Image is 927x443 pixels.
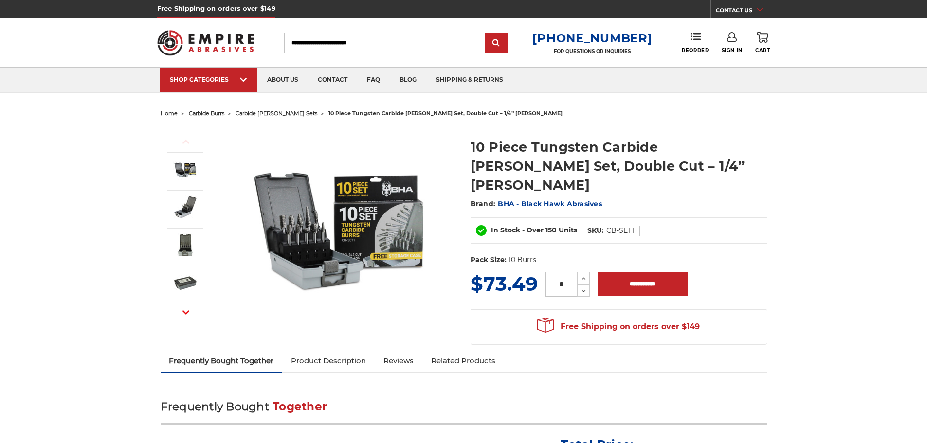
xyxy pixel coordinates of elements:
a: home [161,110,178,117]
a: Reorder [682,32,709,53]
a: contact [308,68,357,92]
a: Related Products [422,350,504,372]
p: FOR QUESTIONS OR INQUIRIES [532,48,652,54]
span: - Over [522,226,544,234]
span: $73.49 [471,272,538,296]
dt: SKU: [587,226,604,236]
a: Cart [755,32,770,53]
h1: 10 Piece Tungsten Carbide [PERSON_NAME] Set, Double Cut – 1/4” [PERSON_NAME] [471,138,767,195]
dd: CB-SET1 [606,226,635,236]
span: In Stock [491,226,520,234]
img: BHA Carbide Burr 10 Piece Set, Double Cut with 1/4" Shanks [173,157,198,181]
img: BHA Carbide Burr 10 Piece Set, Double Cut with 1/4" Shanks [244,127,438,322]
div: SHOP CATEGORIES [170,76,248,83]
span: Sign In [722,47,743,53]
img: carbide bit pack [173,233,198,257]
img: burs for metal grinding pack [173,271,198,295]
span: Frequently Bought [161,400,269,413]
span: Reorder [682,47,709,53]
a: [PHONE_NUMBER] [532,31,652,45]
a: CONTACT US [716,5,770,18]
dt: Pack Size: [471,255,507,265]
span: Brand: [471,199,496,208]
a: shipping & returns [426,68,513,92]
a: faq [357,68,390,92]
img: 10 piece tungsten carbide double cut burr kit [173,195,198,219]
a: BHA - Black Hawk Abrasives [498,199,602,208]
img: Empire Abrasives [157,24,254,62]
span: 150 [545,226,557,234]
span: Cart [755,47,770,53]
dd: 10 Burrs [509,255,536,265]
a: Product Description [282,350,375,372]
a: carbide burrs [189,110,224,117]
span: Units [559,226,577,234]
a: Reviews [375,350,422,372]
button: Previous [174,131,198,152]
span: 10 piece tungsten carbide [PERSON_NAME] set, double cut – 1/4” [PERSON_NAME] [328,110,563,117]
a: blog [390,68,426,92]
a: carbide [PERSON_NAME] sets [236,110,317,117]
span: Together [273,400,327,413]
a: about us [257,68,308,92]
span: Free Shipping on orders over $149 [537,317,700,337]
input: Submit [487,34,506,53]
button: Next [174,302,198,323]
a: Frequently Bought Together [161,350,283,372]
